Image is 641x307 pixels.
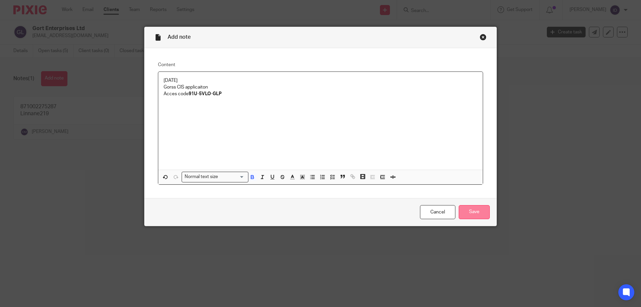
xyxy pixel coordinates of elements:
[164,84,477,91] p: Gorss CIS applicaiton
[164,91,477,97] p: Acces code
[168,34,191,40] span: Add note
[183,173,220,180] span: Normal text size
[158,61,483,68] label: Content
[480,34,486,40] div: Close this dialog window
[164,77,477,84] p: [DATE]
[420,205,455,219] a: Cancel
[220,173,244,180] input: Search for option
[189,92,222,96] strong: 91U-5VLO-GLP
[182,172,248,182] div: Search for option
[459,205,490,219] input: Save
